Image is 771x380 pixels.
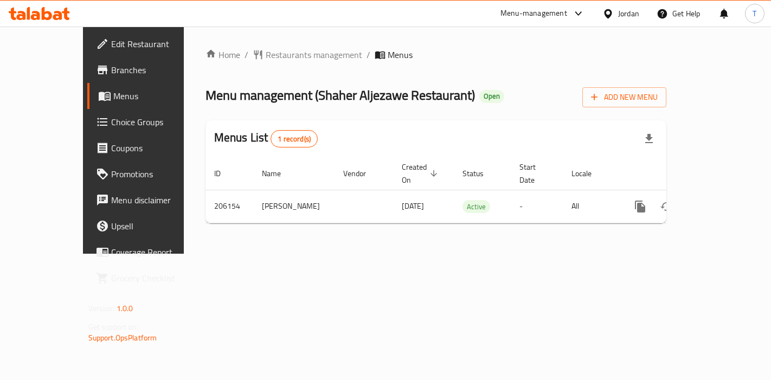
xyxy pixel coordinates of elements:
[205,83,475,107] span: Menu management ( Shaher Aljezawe Restaurant )
[117,301,133,315] span: 1.0.0
[571,167,606,180] span: Locale
[111,63,203,76] span: Branches
[262,167,295,180] span: Name
[388,48,413,61] span: Menus
[511,190,563,223] td: -
[479,90,504,103] div: Open
[563,190,619,223] td: All
[627,194,653,220] button: more
[500,7,567,20] div: Menu-management
[214,167,235,180] span: ID
[88,320,138,334] span: Get support on:
[402,199,424,213] span: [DATE]
[462,201,490,213] span: Active
[111,194,203,207] span: Menu disclaimer
[111,272,203,285] span: Grocery Checklist
[214,130,318,147] h2: Menus List
[636,126,662,152] div: Export file
[479,92,504,101] span: Open
[111,220,203,233] span: Upsell
[462,200,490,213] div: Active
[253,48,362,61] a: Restaurants management
[367,48,370,61] li: /
[87,57,211,83] a: Branches
[87,239,211,265] a: Coverage Report
[87,31,211,57] a: Edit Restaurant
[753,8,756,20] span: T
[113,89,203,102] span: Menus
[111,115,203,128] span: Choice Groups
[271,134,317,144] span: 1 record(s)
[111,141,203,154] span: Coupons
[591,91,658,104] span: Add New Menu
[205,48,667,61] nav: breadcrumb
[87,135,211,161] a: Coupons
[519,160,550,186] span: Start Date
[582,87,666,107] button: Add New Menu
[205,48,240,61] a: Home
[462,167,498,180] span: Status
[87,265,211,291] a: Grocery Checklist
[402,160,441,186] span: Created On
[88,331,157,345] a: Support.OpsPlatform
[343,167,380,180] span: Vendor
[205,190,253,223] td: 206154
[88,301,115,315] span: Version:
[87,213,211,239] a: Upsell
[245,48,248,61] li: /
[111,246,203,259] span: Coverage Report
[271,130,318,147] div: Total records count
[266,48,362,61] span: Restaurants management
[111,168,203,181] span: Promotions
[253,190,335,223] td: [PERSON_NAME]
[87,83,211,109] a: Menus
[111,37,203,50] span: Edit Restaurant
[619,157,740,190] th: Actions
[87,109,211,135] a: Choice Groups
[205,157,740,223] table: enhanced table
[87,187,211,213] a: Menu disclaimer
[653,194,679,220] button: Change Status
[87,161,211,187] a: Promotions
[618,8,639,20] div: Jordan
